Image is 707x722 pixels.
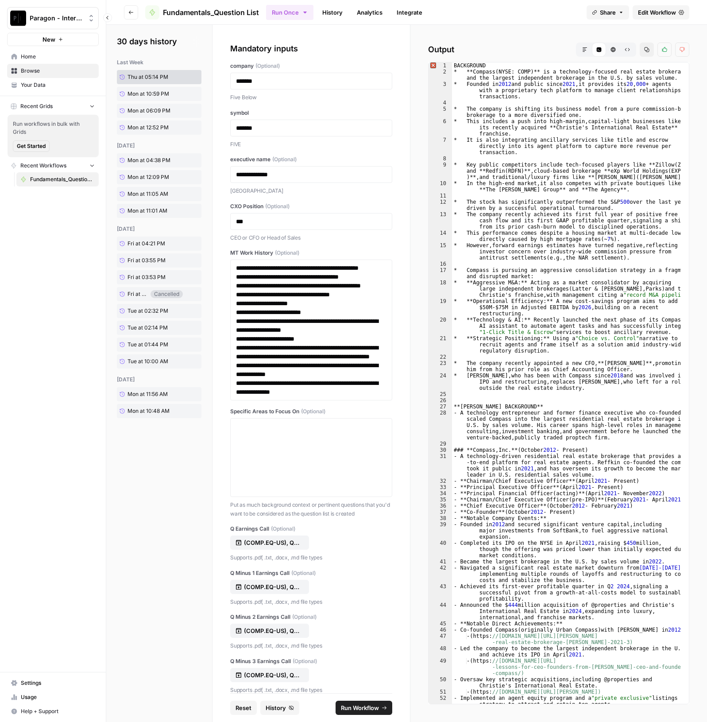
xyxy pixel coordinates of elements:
span: Fundamentals_Question List [30,175,95,183]
div: 2 [429,69,452,81]
a: Mon at 10:48 AM [117,404,183,418]
a: Mon at 11:56 AM [117,387,183,401]
a: Settings [7,676,99,690]
span: Mon at 10:59 PM [127,90,169,98]
span: Fri at 04:21 PM [127,240,165,248]
label: Q Minus 3 Earnings Call [230,657,392,665]
div: 38 [429,515,452,521]
a: Home [7,50,99,64]
a: Browse [7,64,99,78]
p: (COMP.EQ-US), Q4 2024 Earnings Call, [DATE] 5_00 PM ET.pdf [244,626,301,635]
span: Tue at 01:44 PM [127,341,168,349]
a: Mon at 11:05 AM [117,187,183,201]
span: Your Data [21,81,95,89]
div: 30 [429,447,452,453]
div: 15 [429,242,452,261]
a: Fri at 03:53 PM [117,270,183,284]
span: Edit Workflow [638,8,676,17]
span: Reset [236,703,251,712]
p: Supports .pdf, .txt, .docx, .md file types [230,598,392,606]
a: Fri at 03:55 PM [117,253,183,268]
div: 27 [429,404,452,410]
div: 40 [429,540,452,559]
div: 48 [429,645,452,658]
div: 8 [429,155,452,162]
div: 3 [429,81,452,100]
span: New [42,35,55,44]
span: (Optional) [293,657,317,665]
span: (Optional) [265,202,290,210]
div: 37 [429,509,452,515]
div: 24 [429,373,452,391]
div: 50 [429,676,452,689]
div: 26 [429,397,452,404]
a: Mon at 06:09 PM [117,104,183,118]
div: 1 [429,62,452,69]
span: Mon at 11:01 AM [127,207,167,215]
p: FIVE [230,140,392,149]
div: 51 [429,689,452,695]
div: Mandatory inputs [230,43,392,55]
div: 7 [429,137,452,155]
div: 21 [429,335,452,354]
div: 28 [429,410,452,441]
p: Five Below [230,93,392,102]
span: Usage [21,693,95,701]
button: Run Workflow [336,701,392,715]
a: Mon at 10:59 PM [117,87,183,101]
span: Fri at 03:44 PM [127,290,148,298]
span: Mon at 11:05 AM [127,190,168,198]
a: Mon at 11:01 AM [117,204,183,218]
div: 46 [429,627,452,633]
div: 5 [429,106,452,118]
div: 44 [429,602,452,621]
button: (COMP.EQ-US), Q1 2025 Earnings Call, [DATE] 5_00 PM ET.pdf [230,580,309,594]
span: Recent Grids [20,102,53,110]
div: 33 [429,484,452,490]
div: Cancelled [151,290,183,298]
p: (COMP.EQ-US), Q3 2024 Earnings Call, [DATE] 5_00 PM ET.pdf [244,671,301,679]
div: last week [117,58,201,66]
a: Mon at 12:09 PM [117,170,183,184]
div: 35 [429,497,452,503]
p: (COMP.EQ-US), Q2 2025 Earnings Call, [DATE] 5_00 PM ET.pdf [244,538,301,547]
p: Supports .pdf, .txt, .docx, .md file types [230,553,392,562]
span: Run workflows in bulk with Grids [13,120,93,136]
span: Mon at 12:52 PM [127,124,169,132]
button: Recent Grids [7,100,99,113]
p: (COMP.EQ-US), Q1 2025 Earnings Call, [DATE] 5_00 PM ET.pdf [244,582,301,591]
button: Reset [230,701,257,715]
p: Supports .pdf, .txt, .docx, .md file types [230,641,392,650]
span: Thu at 05:14 PM [127,73,168,81]
span: Home [21,53,95,61]
a: Thu at 05:14 PM [117,70,183,84]
label: executive name [230,155,392,163]
img: Paragon - Internal Usage Logo [10,10,26,26]
button: Share [587,5,629,19]
a: Edit Workflow [633,5,689,19]
a: Fri at 03:44 PM [117,287,151,301]
span: (Optional) [255,62,280,70]
span: (Optional) [291,569,316,577]
span: Mon at 10:48 AM [127,407,170,415]
div: 31 [429,453,452,478]
div: 41 [429,559,452,565]
div: 32 [429,478,452,484]
div: [DATE] [117,142,201,150]
div: 34 [429,490,452,497]
span: Settings [21,679,95,687]
span: Fundamentals_Question List [163,7,259,18]
a: Integrate [391,5,428,19]
div: 52 [429,695,452,707]
span: (Optional) [301,408,325,415]
div: 23 [429,360,452,373]
button: Help + Support [7,704,99,718]
span: Mon at 12:09 PM [127,173,169,181]
label: Q Earnings Call [230,525,392,533]
div: 22 [429,354,452,360]
a: Your Data [7,78,99,92]
h2: 30 days history [117,35,201,48]
span: Error, read annotations row 1 [429,62,437,69]
label: Q Minus 2 Earnings Call [230,613,392,621]
div: [DATE] [117,225,201,233]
